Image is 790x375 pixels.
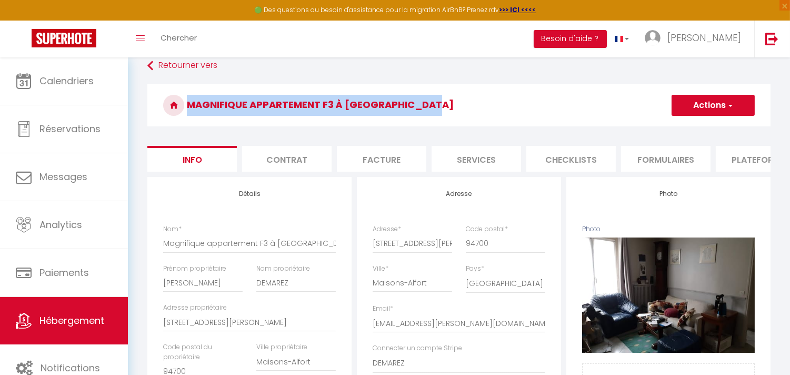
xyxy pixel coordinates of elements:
img: Super Booking [32,29,96,47]
span: Paiements [39,266,89,279]
button: Actions [672,95,755,116]
h4: Détails [163,190,336,198]
li: Services [432,146,521,172]
span: [PERSON_NAME] [667,31,741,44]
label: Pays [466,264,484,274]
label: Connecter un compte Stripe [373,343,462,353]
span: Calendriers [39,74,94,87]
a: Retourner vers [147,56,771,75]
li: Info [147,146,237,172]
label: Prénom propriétaire [163,264,226,274]
h4: Adresse [373,190,545,198]
label: Ville [373,264,388,274]
label: Code postal [466,224,508,234]
h3: Magnifique appartement F3 à [GEOGRAPHIC_DATA] [147,84,771,126]
a: Chercher [153,21,205,57]
span: Notifications [41,361,100,374]
label: Photo [582,224,601,234]
label: Code postal du propriétaire [163,342,243,362]
img: logout [765,32,778,45]
a: >>> ICI <<<< [499,5,536,14]
label: Ville propriétaire [256,342,307,352]
button: Besoin d'aide ? [534,30,607,48]
label: Email [373,304,393,314]
img: ... [645,30,661,46]
span: Réservations [39,122,101,135]
h4: Photo [582,190,755,198]
label: Nom [163,224,182,234]
span: Analytics [39,218,82,231]
li: Formulaires [621,146,711,172]
label: Adresse propriétaire [163,303,227,313]
a: ... [PERSON_NAME] [637,21,754,57]
li: Facture [337,146,426,172]
label: Adresse [373,224,401,234]
span: Messages [39,170,87,183]
li: Checklists [526,146,616,172]
li: Contrat [242,146,332,172]
label: Nom propriétaire [256,264,310,274]
span: Hébergement [39,314,104,327]
span: Chercher [161,32,197,43]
